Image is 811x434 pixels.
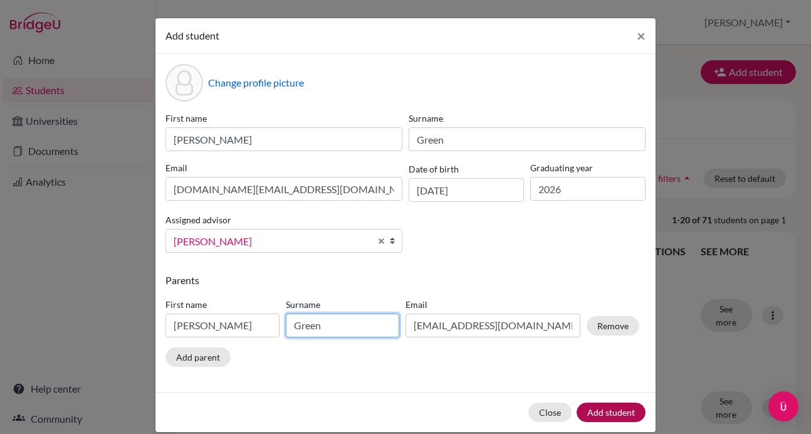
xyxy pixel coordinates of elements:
[165,298,280,311] label: First name
[530,161,646,174] label: Graduating year
[528,403,572,422] button: Close
[409,112,646,125] label: Surname
[627,18,656,53] button: Close
[165,347,231,367] button: Add parent
[577,403,646,422] button: Add student
[409,178,524,202] input: dd/mm/yyyy
[174,233,370,250] span: [PERSON_NAME]
[165,161,402,174] label: Email
[165,29,219,41] span: Add student
[165,273,646,288] p: Parents
[286,298,400,311] label: Surname
[165,112,402,125] label: First name
[587,316,639,336] button: Remove
[409,162,459,176] label: Date of birth
[637,26,646,45] span: ×
[768,391,798,421] div: Open Intercom Messenger
[165,213,231,226] label: Assigned advisor
[405,298,580,311] label: Email
[165,64,203,102] div: Profile picture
